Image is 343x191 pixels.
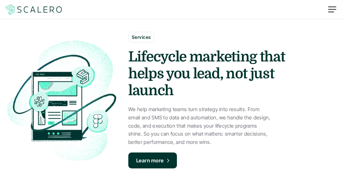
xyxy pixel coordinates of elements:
p: We help marketing teams turn strategy into results. From email and SMS to data and automation, we... [128,105,271,146]
p: Services [132,34,151,40]
strong: Lifecycle marketing that helps you lead, not just launch [128,49,288,99]
a: Scalero company logotype [5,4,63,15]
img: Scalero company logotype [5,4,63,16]
a: Learn more [128,152,177,168]
p: Learn more [136,157,164,165]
